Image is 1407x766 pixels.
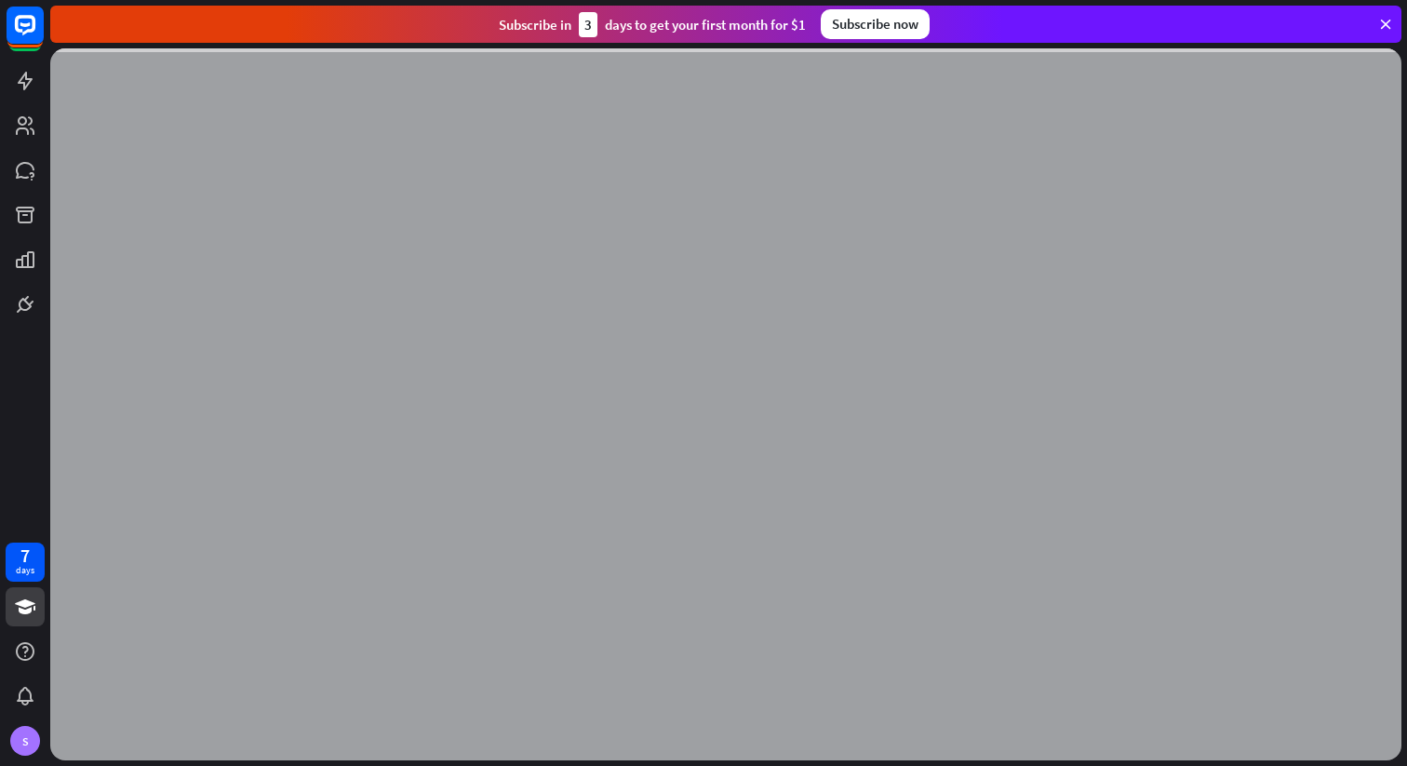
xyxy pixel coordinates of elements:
[10,726,40,756] div: S
[20,547,30,564] div: 7
[16,564,34,577] div: days
[499,12,806,37] div: Subscribe in days to get your first month for $1
[6,543,45,582] a: 7 days
[579,12,597,37] div: 3
[821,9,930,39] div: Subscribe now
